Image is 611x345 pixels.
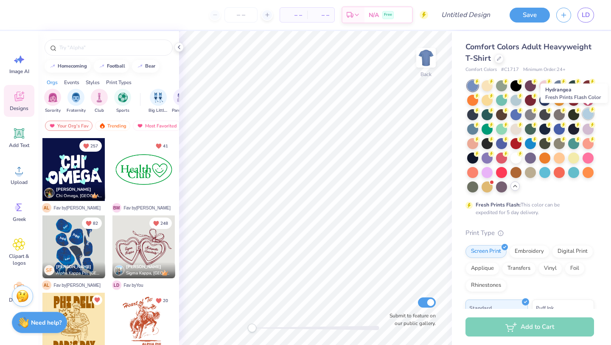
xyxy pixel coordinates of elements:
div: Rhinestones [465,279,507,292]
strong: Fresh Prints Flash: [476,201,521,208]
span: Fav by [PERSON_NAME] [54,205,101,211]
span: Fresh Prints Flash Color [545,94,601,101]
button: filter button [91,89,108,114]
img: Parent's Weekend Image [177,93,187,102]
div: Print Type [465,228,594,238]
div: filter for Parent's Weekend [172,89,191,114]
img: trend_line.gif [49,64,56,69]
img: Back [418,49,434,66]
img: most_fav.gif [137,123,143,129]
img: Fraternity Image [71,93,81,102]
img: Sorority Image [48,93,58,102]
span: LD [582,10,590,20]
span: Sports [116,107,129,114]
div: Most Favorited [133,121,181,131]
span: Comfort Colors [465,66,497,74]
span: L D [112,280,121,290]
span: Decorate [9,297,29,303]
button: football [94,60,129,73]
img: Big Little Reveal Image [154,93,163,102]
span: B M [112,203,121,212]
label: Submit to feature on our public gallery. [385,312,436,327]
div: Trending [95,121,130,131]
span: Puff Ink [536,303,554,312]
span: Fav by [PERSON_NAME] [124,205,171,211]
span: Image AI [9,68,29,75]
img: trend_line.gif [137,64,143,69]
span: Upload [11,179,28,186]
span: [PERSON_NAME] [126,264,161,270]
div: Print Types [106,79,132,86]
div: SF [44,265,54,275]
input: Untitled Design [434,6,497,23]
button: bear [132,60,159,73]
span: – – [312,11,329,20]
input: – – [224,7,258,23]
span: Fav by You [124,282,143,288]
div: filter for Fraternity [67,89,86,114]
div: homecoming [58,64,87,68]
span: Comfort Colors Adult Heavyweight T-Shirt [465,42,591,63]
div: Orgs [47,79,58,86]
span: [PERSON_NAME] [56,187,91,192]
span: # C1717 [501,66,519,74]
button: filter button [149,89,168,114]
div: filter for Sports [114,89,131,114]
div: Digital Print [552,245,593,258]
span: Parent's Weekend [172,107,191,114]
span: N/A [369,11,379,20]
span: Free [384,12,392,18]
div: Vinyl [538,262,562,275]
div: filter for Sorority [44,89,61,114]
span: Designs [10,105,28,112]
img: trend_line.gif [98,64,105,69]
span: Greek [13,216,26,223]
span: Minimum Order: 24 + [523,66,566,74]
div: Styles [86,79,100,86]
span: Clipart & logos [5,253,33,266]
span: Chi Omega, [GEOGRAPHIC_DATA][US_STATE] [56,193,102,199]
img: Sports Image [118,93,128,102]
span: A L [42,203,51,212]
div: Embroidery [509,245,549,258]
div: filter for Club [91,89,108,114]
span: Standard [469,303,492,312]
button: filter button [44,89,61,114]
div: This color can be expedited for 5 day delivery. [476,201,580,216]
span: Sigma Kappa, [GEOGRAPHIC_DATA] [126,270,172,277]
span: Fav by [PERSON_NAME] [54,282,101,288]
span: Big Little Reveal [149,107,168,114]
button: Save [510,8,550,23]
strong: Need help? [31,319,62,327]
div: Hydrangea [541,84,608,103]
span: 248 [160,221,168,226]
span: Alpha Kappa Psi, [GEOGRAPHIC_DATA] [56,270,102,277]
div: Transfers [502,262,536,275]
div: filter for Big Little Reveal [149,89,168,114]
span: Sorority [45,107,61,114]
img: Club Image [95,93,104,102]
div: Applique [465,262,499,275]
span: Club [95,107,104,114]
div: football [107,64,125,68]
span: – – [285,11,302,20]
a: LD [577,8,594,23]
span: A L [42,280,51,290]
div: Events [64,79,79,86]
img: trending.gif [99,123,106,129]
img: most_fav.gif [49,123,56,129]
button: filter button [172,89,191,114]
div: Your Org's Fav [45,121,92,131]
span: Fraternity [67,107,86,114]
button: Unlike [149,218,172,229]
div: Back [420,71,432,78]
span: [PERSON_NAME] [56,264,91,270]
input: Try "Alpha" [59,43,167,52]
button: filter button [67,89,86,114]
div: Screen Print [465,245,507,258]
div: bear [145,64,155,68]
button: filter button [114,89,131,114]
div: Foil [565,262,585,275]
span: Add Text [9,142,29,149]
div: Accessibility label [248,324,256,332]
